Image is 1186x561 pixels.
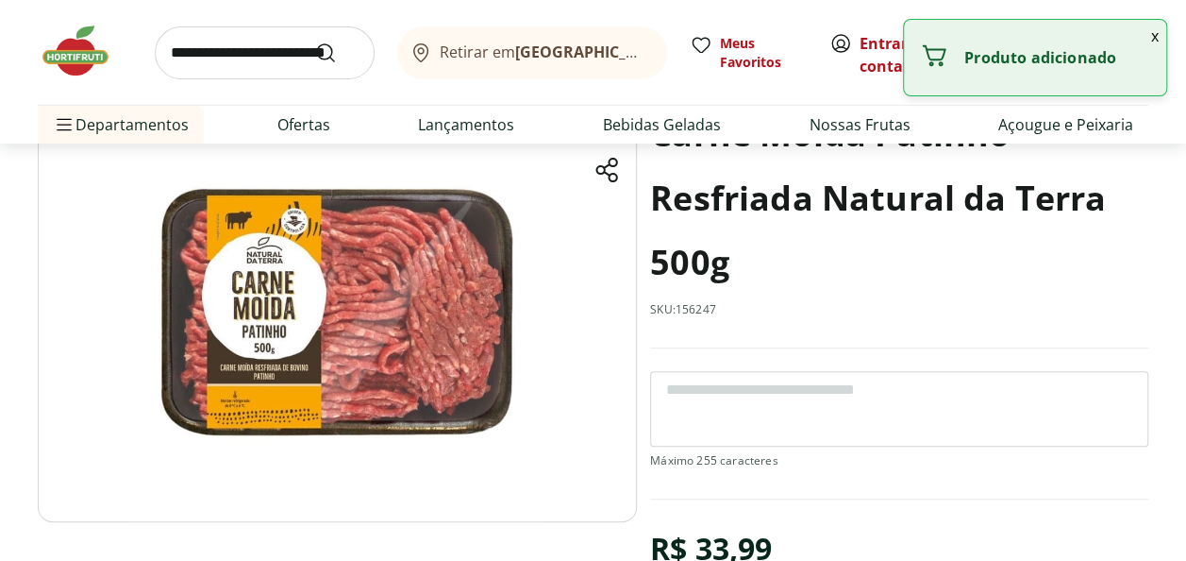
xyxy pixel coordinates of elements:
[1144,20,1166,52] button: Fechar notificação
[397,26,667,79] button: Retirar em[GEOGRAPHIC_DATA]/[GEOGRAPHIC_DATA]
[690,34,807,72] a: Meus Favoritos
[53,102,75,147] button: Menu
[720,34,807,72] span: Meus Favoritos
[964,48,1151,67] p: Produto adicionado
[650,302,716,317] p: SKU: 156247
[860,32,944,77] span: ou
[53,102,189,147] span: Departamentos
[38,23,132,79] img: Hortifruti
[860,33,908,54] a: Entrar
[418,113,514,136] a: Lançamentos
[314,42,359,64] button: Submit Search
[998,113,1133,136] a: Açougue e Peixaria
[440,43,648,60] span: Retirar em
[603,113,721,136] a: Bebidas Geladas
[809,113,910,136] a: Nossas Frutas
[155,26,375,79] input: search
[277,113,330,136] a: Ofertas
[650,102,1148,295] h1: Carne Moída Patinho Resfriada Natural da Terra 500g
[38,102,637,521] img: Carne Moída Patinho Resfriada Natural da Terra 500g
[515,42,833,62] b: [GEOGRAPHIC_DATA]/[GEOGRAPHIC_DATA]
[860,33,963,76] a: Criar conta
